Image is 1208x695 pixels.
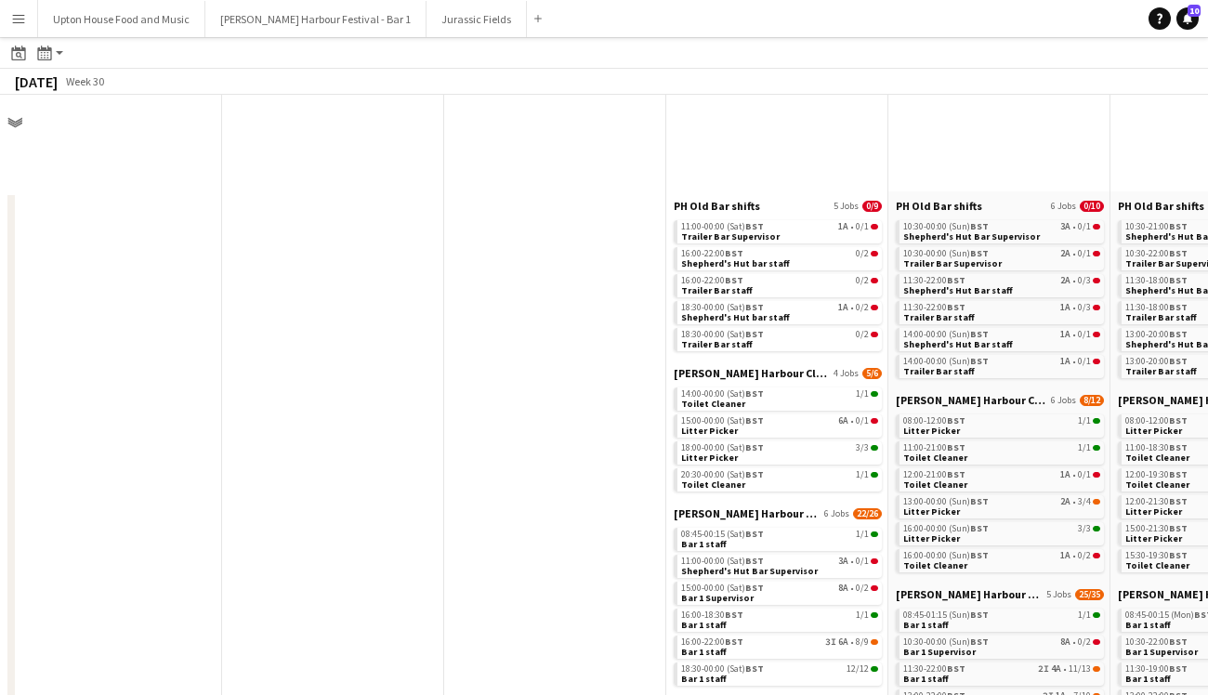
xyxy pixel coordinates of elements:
span: Shepherd's Hut bar staff [681,311,790,323]
a: [PERSON_NAME] Harbour Cleansing Team4 Jobs5/6 [674,366,882,380]
span: BST [1169,441,1188,453]
span: 10:30-00:00 (Sun) [903,249,989,258]
span: 0/1 [1078,330,1091,339]
span: 5/6 [862,368,882,379]
span: Toilet Cleaner [681,398,745,410]
span: 16:00-00:00 (Sun) [903,551,989,560]
a: 16:00-22:00BST3I6A•8/9Bar 1 staff [681,636,878,657]
span: 8/12 [1080,395,1104,406]
span: 1/1 [871,472,878,478]
span: Trailer Bar staff [681,284,753,296]
span: BST [1169,274,1188,286]
div: • [903,222,1100,231]
span: 2A [1060,497,1070,506]
span: 4A [1051,664,1061,674]
span: 0/1 [856,557,869,566]
span: Toilet Cleaner [1125,559,1189,571]
div: [PERSON_NAME] Harbour Cleansing Team6 Jobs8/1208:00-12:00BST1/1Litter Picker11:00-21:00BST1/1Toil... [896,393,1104,587]
span: 0/2 [871,585,878,591]
a: 14:00-00:00 (Sun)BST1A•0/1Trailer Bar staff [903,355,1100,376]
span: 10:30-00:00 (Sun) [903,637,989,647]
span: BST [745,441,764,453]
span: Week 30 [61,74,108,88]
span: 1/1 [1093,445,1100,451]
span: Bar 1 staff [681,646,727,658]
a: [PERSON_NAME] Harbour Festival - Bar 15 Jobs25/35 [896,587,1104,601]
span: 0/2 [856,276,869,285]
span: 18:30-00:00 (Sat) [681,303,764,312]
span: 0/1 [871,418,878,424]
span: 1A [1060,357,1070,366]
span: BST [947,662,965,675]
span: BST [1169,247,1188,259]
span: 6 Jobs [1051,201,1076,212]
span: 18:00-00:00 (Sat) [681,443,764,452]
span: 2A [1060,276,1070,285]
span: 16:00-22:00 [681,276,743,285]
span: 11/13 [1069,664,1091,674]
a: 16:00-00:00 (Sun)BST1A•0/2Toilet Cleaner [903,549,1100,570]
span: 0/9 [862,201,882,212]
span: 3/4 [1078,497,1091,506]
span: Trailer Bar staff [681,338,753,350]
span: Bar 1 Supervisor [1125,646,1198,658]
div: • [903,303,1100,312]
button: Upton House Food and Music [38,1,205,37]
span: 1/1 [1078,443,1091,452]
span: 3/3 [871,445,878,451]
span: 0/2 [871,278,878,283]
a: 18:00-00:00 (Sat)BST3/3Litter Picker [681,441,878,463]
a: 11:00-00:00 (Sat)BST1A•0/1Trailer Bar Supervisor [681,220,878,242]
span: Bar 1 staff [681,619,727,631]
span: BST [1169,495,1188,507]
span: 10:30-22:00 [1125,637,1188,647]
span: BST [745,468,764,480]
button: [PERSON_NAME] Harbour Festival - Bar 1 [205,1,427,37]
div: • [681,222,878,231]
span: 10:30-21:00 [1125,222,1188,231]
span: 8A [838,584,848,593]
span: Shepherd's Hut Bar Supervisor [681,565,818,577]
span: 3/3 [1078,524,1091,533]
span: 1/1 [856,530,869,539]
span: 15:00-00:00 (Sat) [681,584,764,593]
span: Bar 1 staff [903,619,949,631]
span: 1/1 [1078,416,1091,426]
span: BST [1169,468,1188,480]
span: 0/2 [871,305,878,310]
span: 22/26 [853,508,882,519]
span: 1/1 [856,610,869,620]
span: 12/12 [847,664,869,674]
span: Litter Picker [1125,532,1182,544]
span: 0/1 [1093,359,1100,364]
span: 1A [838,222,848,231]
span: 0/2 [1078,637,1091,647]
span: 0/1 [1078,222,1091,231]
span: 15:00-21:30 [1125,524,1188,533]
span: 0/3 [1093,278,1100,283]
a: 11:00-00:00 (Sat)BST3A•0/1Shepherd's Hut Bar Supervisor [681,555,878,576]
span: 0/2 [871,251,878,256]
div: [PERSON_NAME] Harbour Cleansing Team4 Jobs5/614:00-00:00 (Sat)BST1/1Toilet Cleaner15:00-00:00 (Sa... [674,366,882,506]
span: Trailer Bar Supervisor [681,230,780,243]
span: 16:00-00:00 (Sun) [903,524,989,533]
span: Shepherd's Hut Bar Supervisor [903,230,1040,243]
a: 15:00-00:00 (Sat)BST8A•0/2Bar 1 Supervisor [681,582,878,603]
span: 2A [1060,249,1070,258]
div: • [903,497,1100,506]
span: 1A [1060,330,1070,339]
span: BST [970,636,989,648]
span: 0/2 [1093,639,1100,645]
span: 3A [1060,222,1070,231]
span: 10 [1188,5,1201,17]
span: 18:30-00:00 (Sat) [681,330,764,339]
div: • [903,664,1100,674]
span: 11:00-21:00 [903,443,965,452]
span: 13:00-20:00 [1125,330,1188,339]
span: 11:30-18:00 [1125,276,1188,285]
span: 0/3 [1078,303,1091,312]
span: PH Old Bar shifts [896,199,982,213]
span: 11:30-22:00 [903,664,965,674]
span: BST [947,301,965,313]
span: Trailer Bar Supervisor [903,257,1002,269]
